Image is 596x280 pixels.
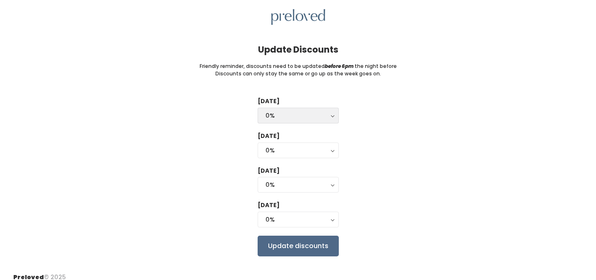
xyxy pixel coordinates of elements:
[258,97,280,106] label: [DATE]
[258,236,339,256] input: Update discounts
[265,215,331,224] div: 0%
[258,108,339,123] button: 0%
[271,9,325,25] img: preloved logo
[258,201,280,210] label: [DATE]
[258,45,338,54] h4: Update Discounts
[265,180,331,189] div: 0%
[258,132,280,140] label: [DATE]
[258,177,339,193] button: 0%
[258,167,280,175] label: [DATE]
[258,212,339,227] button: 0%
[325,63,354,70] i: before 6pm
[258,142,339,158] button: 0%
[265,111,331,120] div: 0%
[265,146,331,155] div: 0%
[200,63,397,70] small: Friendly reminder, discounts need to be updated the night before
[215,70,381,77] small: Discounts can only stay the same or go up as the week goes on.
